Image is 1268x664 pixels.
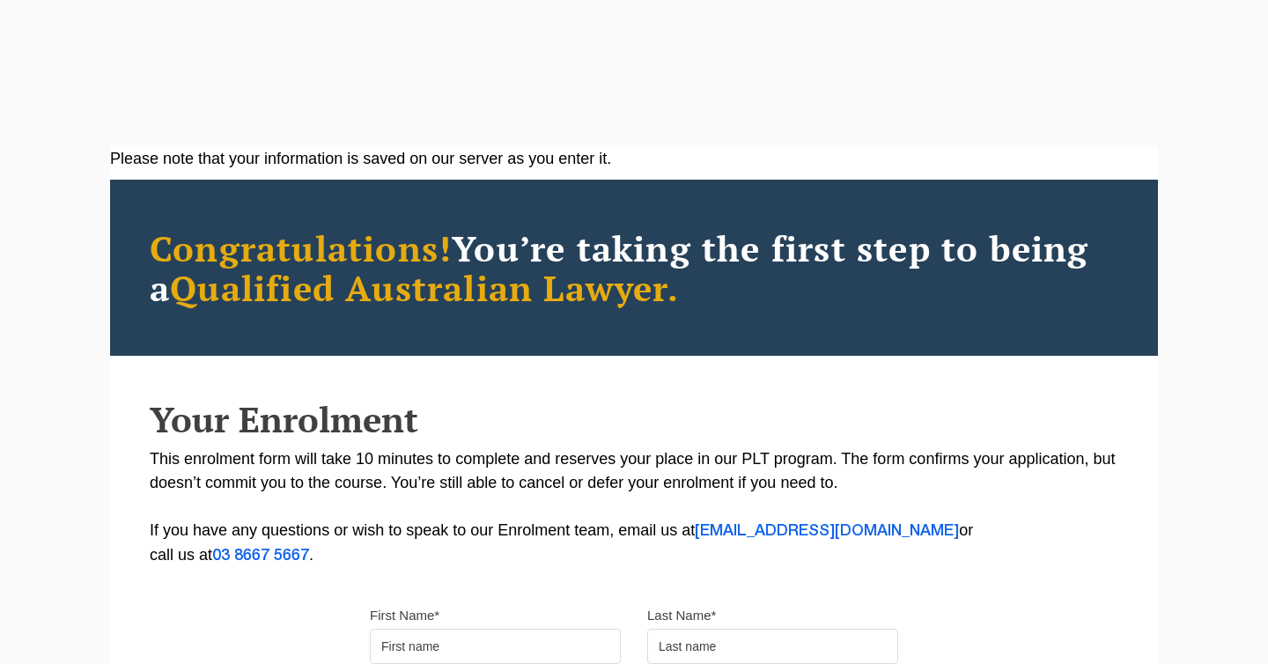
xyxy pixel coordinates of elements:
label: First Name* [370,607,439,624]
a: 03 8667 5667 [212,549,309,563]
p: This enrolment form will take 10 minutes to complete and reserves your place in our PLT program. ... [150,447,1118,568]
span: Qualified Australian Lawyer. [170,264,679,311]
span: Congratulations! [150,225,452,271]
input: Last name [647,629,898,664]
label: Last Name* [647,607,716,624]
a: [EMAIL_ADDRESS][DOMAIN_NAME] [695,524,959,538]
input: First name [370,629,621,664]
h2: Your Enrolment [150,400,1118,439]
h2: You’re taking the first step to being a [150,228,1118,307]
div: Please note that your information is saved on our server as you enter it. [110,147,1158,171]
